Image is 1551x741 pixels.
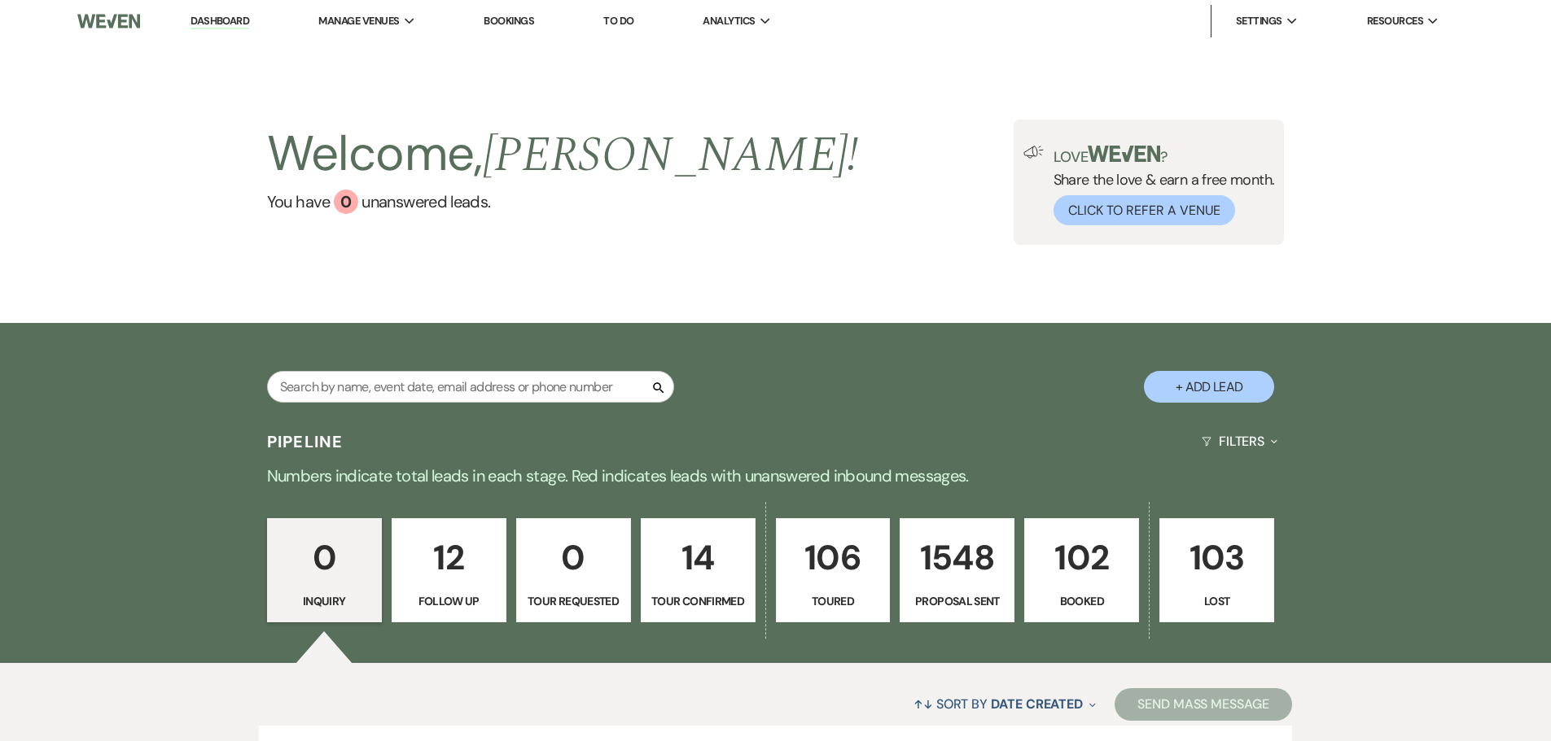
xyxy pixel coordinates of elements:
p: Numbers indicate total leads in each stage. Red indicates leads with unanswered inbound messages. [190,463,1362,489]
p: Proposal Sent [910,592,1004,610]
button: + Add Lead [1144,371,1274,403]
p: Toured [786,592,880,610]
img: loud-speaker-illustration.svg [1023,146,1044,159]
a: 12Follow Up [392,518,506,622]
p: Tour Requested [527,592,620,610]
div: 0 [334,190,358,214]
p: 12 [402,530,496,585]
button: Sort By Date Created [907,682,1102,726]
a: 106Toured [776,518,891,622]
img: Weven Logo [77,4,139,38]
a: 0Inquiry [267,518,382,622]
a: 14Tour Confirmed [641,518,756,622]
p: Lost [1170,592,1264,610]
p: 1548 [910,530,1004,585]
span: Settings [1236,13,1282,29]
p: Tour Confirmed [651,592,745,610]
h2: Welcome, [267,120,859,190]
a: 102Booked [1024,518,1139,622]
p: 0 [278,530,371,585]
button: Filters [1195,420,1284,463]
a: 103Lost [1159,518,1274,622]
p: Follow Up [402,592,496,610]
a: To Do [603,14,633,28]
p: 103 [1170,530,1264,585]
a: Dashboard [191,14,249,29]
span: Date Created [991,695,1083,713]
p: Booked [1035,592,1128,610]
span: ↑↓ [914,695,933,713]
p: 106 [786,530,880,585]
p: Inquiry [278,592,371,610]
a: 1548Proposal Sent [900,518,1014,622]
a: Bookings [484,14,534,28]
button: Click to Refer a Venue [1054,195,1235,225]
span: Resources [1367,13,1423,29]
a: 0Tour Requested [516,518,631,622]
span: Manage Venues [318,13,399,29]
img: weven-logo-green.svg [1088,146,1160,162]
h3: Pipeline [267,430,344,453]
div: Share the love & earn a free month. [1044,146,1275,225]
p: 102 [1035,530,1128,585]
p: Love ? [1054,146,1275,164]
button: Send Mass Message [1115,688,1292,721]
a: You have 0 unanswered leads. [267,190,859,214]
p: 0 [527,530,620,585]
p: 14 [651,530,745,585]
input: Search by name, event date, email address or phone number [267,371,674,403]
span: [PERSON_NAME] ! [483,118,859,193]
span: Analytics [703,13,755,29]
